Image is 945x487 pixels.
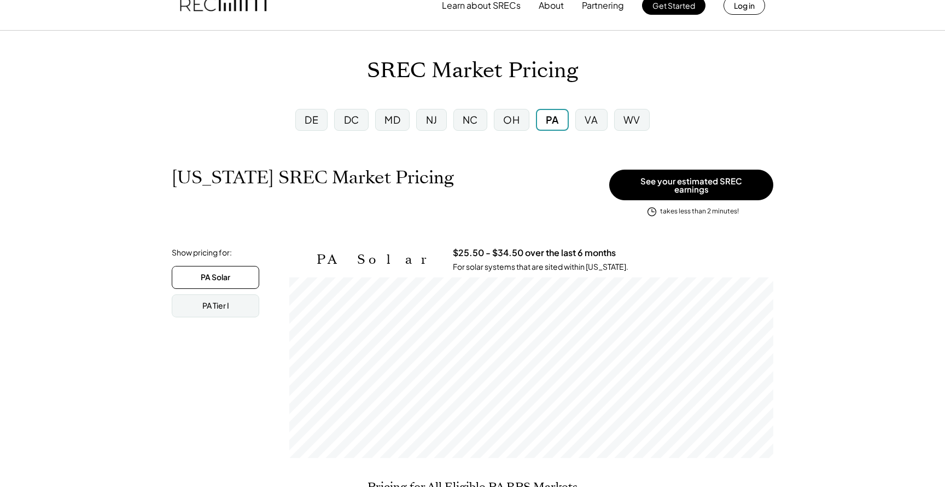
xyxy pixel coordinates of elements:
[367,58,578,84] h1: SREC Market Pricing
[202,300,229,311] div: PA Tier I
[585,113,598,126] div: VA
[172,247,232,258] div: Show pricing for:
[503,113,520,126] div: OH
[609,170,773,200] button: See your estimated SREC earnings
[344,113,359,126] div: DC
[546,113,559,126] div: PA
[172,167,454,188] h1: [US_STATE] SREC Market Pricing
[453,262,628,273] div: For solar systems that are sited within [US_STATE].
[384,113,400,126] div: MD
[426,113,437,126] div: NJ
[660,207,739,216] div: takes less than 2 minutes!
[201,272,230,283] div: PA Solar
[317,252,436,268] h2: PA Solar
[623,113,640,126] div: WV
[453,247,616,259] h3: $25.50 - $34.50 over the last 6 months
[305,113,318,126] div: DE
[463,113,478,126] div: NC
